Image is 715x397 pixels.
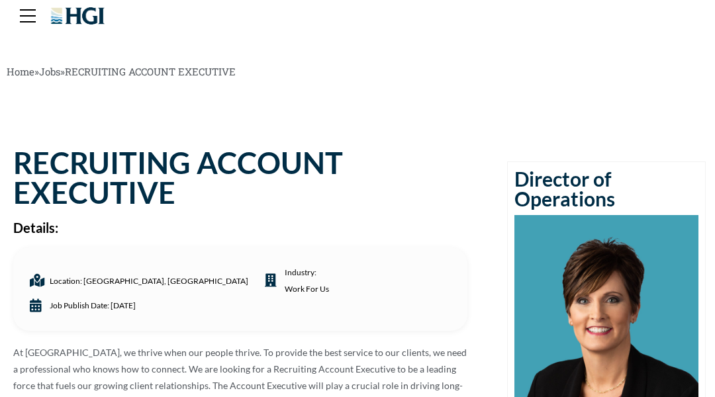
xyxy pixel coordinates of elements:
a: Jobs [39,65,60,78]
span: industry: [281,264,329,297]
span: » » [7,65,236,78]
span: Job Publish date: [DATE] [46,297,136,314]
h2: Director of Operations [514,169,698,208]
h1: RECRUITING ACCOUNT EXECUTIVE [13,148,467,208]
a: Work For Us [285,281,329,297]
span: RECRUITING ACCOUNT EXECUTIVE [65,65,236,78]
a: Home [7,65,34,78]
h2: Details: [13,221,467,234]
span: Location: [GEOGRAPHIC_DATA], [GEOGRAPHIC_DATA] [46,273,248,289]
